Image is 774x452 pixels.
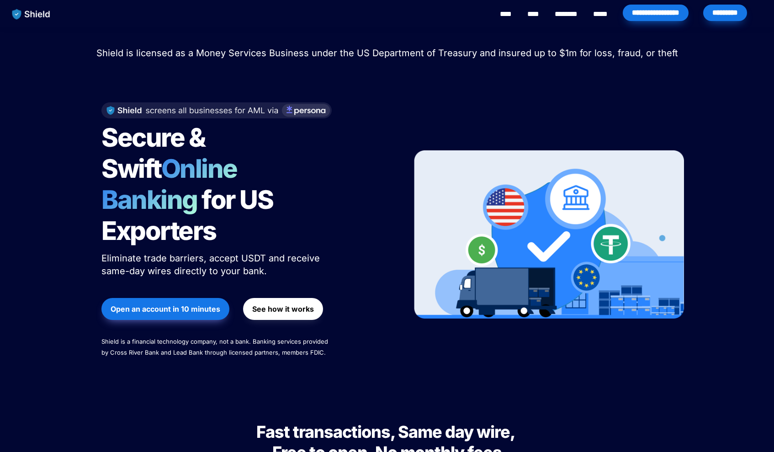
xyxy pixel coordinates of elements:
span: Online Banking [101,153,246,215]
span: Shield is licensed as a Money Services Business under the US Department of Treasury and insured u... [96,48,678,58]
a: Open an account in 10 minutes [101,293,229,324]
a: See how it works [243,293,323,324]
span: Secure & Swift [101,122,209,184]
img: website logo [8,5,55,24]
button: Open an account in 10 minutes [101,298,229,320]
strong: See how it works [252,304,314,314]
span: Eliminate trade barriers, accept USDT and receive same-day wires directly to your bank. [101,253,323,277]
span: Shield is a financial technology company, not a bank. Banking services provided by Cross River Ba... [101,338,330,356]
strong: Open an account in 10 minutes [111,304,220,314]
span: for US Exporters [101,184,277,246]
button: See how it works [243,298,323,320]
